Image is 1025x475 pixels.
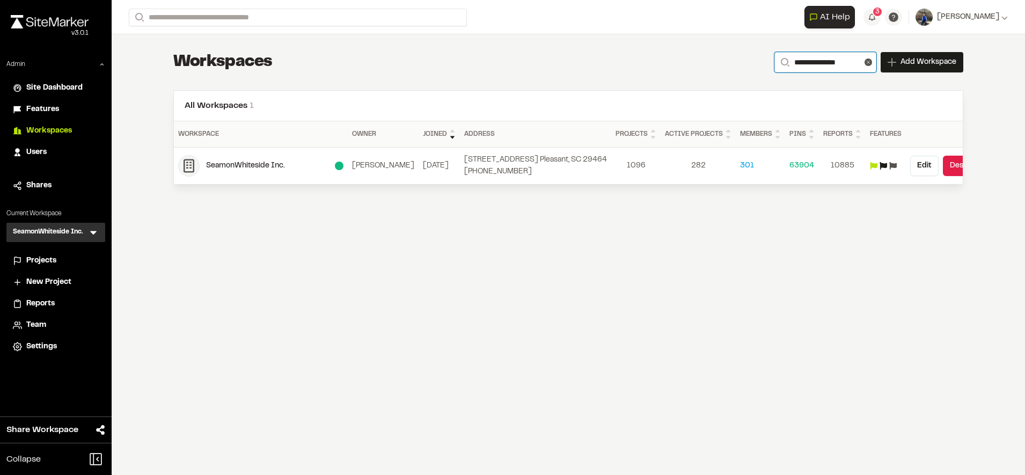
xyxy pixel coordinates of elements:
p: Admin [6,60,25,69]
span: New Project [26,276,71,288]
div: [PHONE_NUMBER] [464,166,607,178]
button: Edit [910,156,939,176]
div: Joined [423,128,456,141]
span: Users [26,147,47,158]
img: rebrand.png [11,15,89,28]
span: Share Workspace [6,423,78,436]
span: 3 [875,7,880,17]
button: Search [774,52,794,72]
div: Projects [616,128,656,141]
a: Projects [13,255,99,267]
a: Reports [13,298,99,310]
a: 301 [740,160,781,172]
button: Open AI Assistant [804,6,855,28]
span: AI Help [820,11,850,24]
a: SeamonWhiteside Inc. [178,155,343,177]
div: [PERSON_NAME] [352,160,414,172]
span: Team [26,319,46,331]
a: 282 [665,160,731,172]
a: New Project [13,276,99,288]
div: Reports [823,128,861,141]
a: Site Dashboard [13,82,99,94]
p: Current Workspace [6,209,105,218]
button: 3 [863,9,881,26]
div: Pins [789,128,815,141]
span: Shares [26,180,52,192]
a: Features [13,104,99,115]
img: User [916,9,933,26]
div: June 13, 2021 6:37 PM GMT-3 [423,160,456,172]
a: 1096 [616,160,656,172]
button: Clear text [865,59,872,66]
a: Workspaces [13,125,99,137]
span: [PERSON_NAME] [937,11,999,23]
a: Shares [13,180,99,192]
span: Settings [26,341,57,353]
div: Active Projects [665,128,731,141]
h2: All Workspaces [185,99,952,112]
div: Address [464,129,607,139]
span: Reports [26,298,55,310]
div: Features [870,129,902,139]
div: SeamonWhiteside Inc. [206,160,335,172]
div: Open AI Assistant [804,6,859,28]
button: [PERSON_NAME] [916,9,1008,26]
a: Settings [13,341,99,353]
div: Members [740,128,781,141]
span: Collapse [6,453,41,466]
span: 1 [250,102,254,109]
div: Workspace [178,129,343,139]
a: 10885 [823,160,861,172]
h3: SeamonWhiteside Inc. [13,227,83,238]
span: Workspaces [26,125,72,137]
button: Search [129,9,148,26]
div: [STREET_ADDRESS] Pleasant, SC 29464 [464,154,607,166]
div: Enterprise [335,162,343,170]
button: Destroy [943,156,984,176]
a: Team [13,319,99,331]
span: Features [26,104,59,115]
h1: Workspaces [173,52,273,73]
span: Site Dashboard [26,82,83,94]
a: Users [13,147,99,158]
span: Projects [26,255,56,267]
a: 63904 [789,160,815,172]
div: Owner [352,129,414,139]
div: Oh geez...please don't... [11,28,89,38]
span: Add Workspace [900,57,956,68]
